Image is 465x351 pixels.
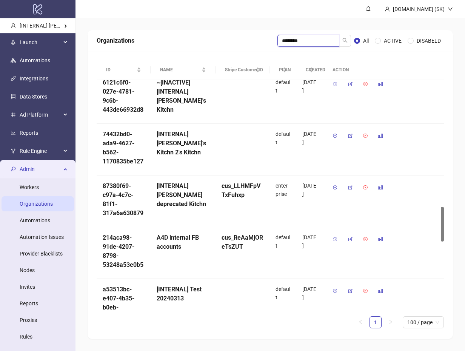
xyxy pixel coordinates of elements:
h5: 214aca98-91de-4207-8798-53248a53e0b5 [103,233,145,269]
div: [DATE] [302,130,317,146]
a: Automations [20,57,50,63]
span: user [11,23,16,28]
span: Stripe Customer ID [225,66,254,74]
li: Previous Page [354,316,366,328]
a: Integrations [20,75,48,82]
h5: cus_ReAaMjOReTsZUT [222,233,263,251]
div: default [269,124,296,175]
h5: 6121c6f0-027e-4781-9c6b-443de66932d8 [103,78,145,114]
span: number [11,112,16,117]
div: default [269,279,296,331]
div: [DATE] [302,182,317,198]
th: CREATED [296,60,323,80]
button: right [385,316,397,328]
span: ID [106,66,135,74]
div: enterprise [269,175,296,227]
span: rocket [11,40,16,45]
button: left [354,316,366,328]
span: All [360,37,372,45]
div: default [269,227,296,279]
span: 100 / page [407,317,439,328]
a: Nodes [20,267,35,273]
div: [DATE] [302,233,317,250]
a: Proxies [20,317,37,323]
span: Rule Engine [20,143,61,159]
a: Organizations [20,201,53,207]
span: key [11,166,16,172]
div: [DATE] [302,285,317,302]
h5: a53513bc-e407-4b35-b0eb-c93b19d7327a [103,285,145,321]
div: Page Size [403,316,444,328]
th: ID [97,60,151,80]
a: Automations [20,217,50,223]
span: fork [11,148,16,154]
li: 1 [370,316,382,328]
a: Provider Blacklists [20,251,63,257]
span: DISABELD [414,37,444,45]
th: PLAN [269,60,296,80]
a: Reports [20,130,38,136]
div: default [269,72,296,124]
h5: [INTERNAL] [PERSON_NAME]'s Kitchn 2's Kitchn [157,130,209,157]
span: Ad Platform [20,107,61,122]
div: Organizations [97,36,277,45]
span: ACTIVE [381,37,405,45]
div: [DATE] [302,78,317,95]
span: [INTERNAL] [PERSON_NAME] Kitchn [20,23,105,29]
th: NAME [151,60,216,80]
span: bell [366,6,371,11]
span: right [388,320,393,324]
th: ACTION [323,60,444,80]
span: Launch [20,35,61,50]
h5: 74432bd0-ada9-4627-b562-1170835be127 [103,130,145,166]
span: down [448,6,453,12]
h5: A4D internal FB accounts [157,233,209,251]
a: Rules [20,334,32,340]
span: user [385,6,390,12]
span: PLAN [279,66,281,74]
span: left [358,320,363,324]
a: 1 [370,317,381,328]
span: NAME [160,66,200,74]
a: Workers [20,184,39,190]
th: Stripe Customer ID [216,60,269,80]
h5: [INTERNAL] Test 20240313 [157,285,209,303]
h5: 87380f69-c97a-4c7c-81f1-317a6a630879 [103,182,145,218]
h5: cus_LLHMFpVTxFuhxp [222,182,263,200]
span: Admin [20,162,61,177]
a: Invites [20,284,35,290]
span: CREATED [306,66,308,74]
span: search [342,38,348,43]
div: [DOMAIN_NAME] (SK) [390,5,448,13]
li: Next Page [385,316,397,328]
a: Reports [20,300,38,306]
a: Automation Issues [20,234,64,240]
a: Data Stores [20,94,47,100]
h5: ~[INACTIVE] [INTERNAL] [PERSON_NAME]'s Kitchn [157,78,209,114]
h5: [INTERNAL] [PERSON_NAME] deprecated Kitchn [157,182,209,209]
